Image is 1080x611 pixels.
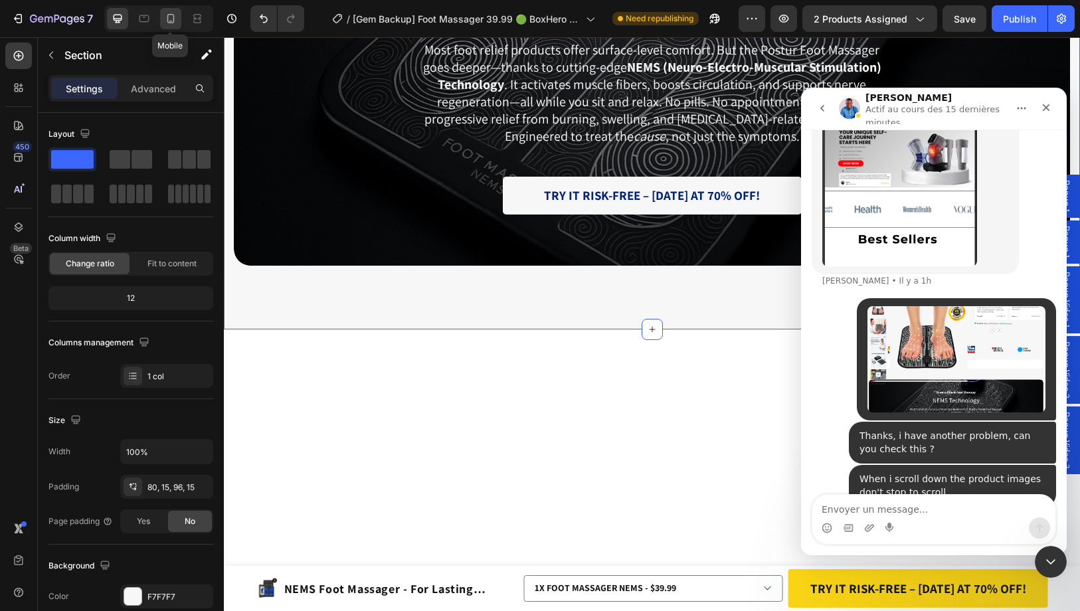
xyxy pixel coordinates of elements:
[48,377,255,419] div: When i scroll down the product images don't stop to scroll
[836,143,850,175] span: Popup 1
[87,11,93,27] p: 7
[197,4,660,108] p: Most foot relief products offer surface-level comfort. But the Postur Foot Massager goes deeper—t...
[66,258,114,270] span: Change ratio
[137,515,150,527] span: Yes
[992,5,1047,32] button: Publish
[11,377,255,435] div: Postur dit…
[250,5,304,32] div: Undo/Redo
[801,88,1067,555] iframe: Intercom live chat
[836,304,850,361] span: Popup Video 2
[121,440,213,464] input: Auto
[214,21,658,56] strong: NEMS (Neuro-Electro-Muscular Stimulation) Technology
[814,12,907,26] span: 2 products assigned
[48,557,113,575] div: Background
[147,371,210,383] div: 1 col
[66,82,103,96] p: Settings
[228,430,249,451] button: Envoyer un message…
[21,189,130,197] div: [PERSON_NAME] • Il y a 1h
[10,243,32,254] div: Beta
[836,375,850,432] span: Popup Video 3
[802,5,937,32] button: 2 products assigned
[147,258,197,270] span: Fit to content
[320,150,536,166] strong: TRY IT RISK-FREE – [DATE] AT 70% OFF!
[224,37,1080,611] iframe: Design area
[51,289,211,307] div: 12
[48,126,93,143] div: Layout
[58,385,244,411] div: When i scroll down the product images don't stop to scroll
[347,12,350,26] span: /
[48,334,152,352] div: Columns management
[836,234,850,291] span: Popup Video 1
[147,481,210,493] div: 80, 15, 96, 15
[84,435,95,446] button: Start recording
[626,13,693,25] span: Need republishing
[410,90,442,108] i: cause
[63,435,74,446] button: Télécharger la pièce jointe
[21,435,31,446] button: Sélectionneur d’emoji
[48,334,255,376] div: Thanks, i have another problem, can you check this ?
[42,435,52,446] button: Sélectionneur de fichier gif
[48,590,69,602] div: Color
[48,412,84,430] div: Size
[48,370,70,382] div: Order
[185,515,195,527] span: No
[48,446,70,458] div: Width
[131,82,176,96] p: Advanced
[48,515,113,527] div: Page padding
[565,532,824,570] button: TRY IT RISK-FREE – TODAY AT 70% OFF!
[1035,546,1067,578] iframe: Intercom live chat
[836,189,850,221] span: Popup 1
[59,541,295,562] h1: NEMS Foot Massager - For Lasting [MEDICAL_DATA] Relief
[943,5,986,32] button: Save
[48,481,79,493] div: Padding
[5,5,99,32] button: 7
[279,139,578,177] a: TRY IT RISK-FREE – [DATE] AT 70% OFF!
[48,230,119,248] div: Column width
[353,12,581,26] span: [Gem Backup] Foot Massager 39.99 🟢 BoxHero Structure
[1003,12,1036,26] div: Publish
[13,141,32,152] div: 450
[147,591,210,603] div: F7F7F7
[11,334,255,377] div: Postur dit…
[954,13,976,25] span: Save
[11,211,255,334] div: Postur dit…
[64,47,173,63] p: Section
[11,407,254,430] textarea: Envoyer un message...
[58,342,244,368] div: Thanks, i have another problem, can you check this ?
[586,540,802,563] div: TRY IT RISK-FREE – [DATE] AT 70% OFF!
